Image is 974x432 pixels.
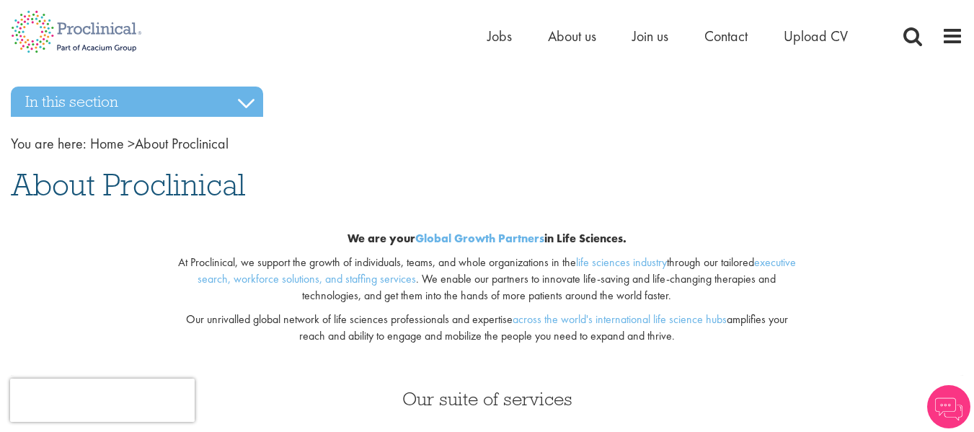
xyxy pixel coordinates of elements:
[513,312,727,327] a: across the world's international life science hubs
[927,385,970,428] img: Chatbot
[704,27,748,45] a: Contact
[128,134,135,153] span: >
[487,27,512,45] a: Jobs
[90,134,229,153] span: About Proclinical
[173,255,801,304] p: At Proclinical, we support the growth of individuals, teams, and whole organizations in the throu...
[415,231,544,246] a: Global Growth Partners
[11,87,263,117] h3: In this section
[10,379,195,422] iframe: reCAPTCHA
[173,312,801,345] p: Our unrivalled global network of life sciences professionals and expertise amplifies your reach a...
[632,27,668,45] a: Join us
[11,165,245,204] span: About Proclinical
[576,255,667,270] a: life sciences industry
[90,134,124,153] a: breadcrumb link to Home
[198,255,796,286] a: executive search, workforce solutions, and staffing services
[548,27,596,45] a: About us
[11,134,87,153] span: You are here:
[347,231,627,246] b: We are your in Life Sciences.
[784,27,848,45] a: Upload CV
[11,389,963,408] h3: Our suite of services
